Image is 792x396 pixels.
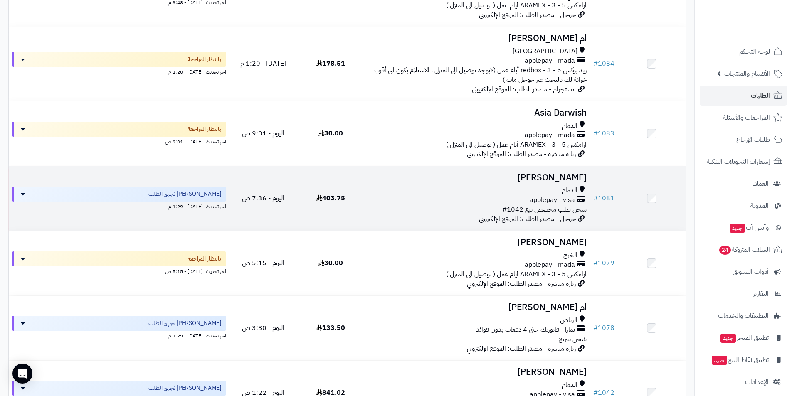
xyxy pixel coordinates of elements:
[242,258,284,268] span: اليوم - 5:15 ص
[240,59,286,69] span: [DATE] - 1:20 م
[12,331,226,339] div: اخر تحديث: [DATE] - 1:29 م
[720,332,769,344] span: تطبيق المتجر
[700,86,787,106] a: الطلبات
[593,193,614,203] a: #1081
[700,152,787,172] a: إشعارات التحويلات البنكية
[753,178,769,189] span: العملاء
[700,306,787,326] a: التطبيقات والخدمات
[446,269,587,279] span: ارامكس ARAMEX - 3 - 5 أيام عمل ( توصيل الى المنزل )
[525,130,575,140] span: applepay - mada
[736,134,770,145] span: طلبات الإرجاع
[479,10,576,20] span: جوجل - مصدر الطلب: الموقع الإلكتروني
[479,214,576,224] span: جوجل - مصدر الطلب: الموقع الإلكتروني
[368,367,587,377] h3: [PERSON_NAME]
[700,196,787,216] a: المدونة
[700,328,787,348] a: تطبيق المتجرجديد
[502,204,587,214] span: شحن طلب مخصص تبع 1042#
[476,325,575,335] span: تمارا - فاتورتك حتى 4 دفعات بدون فوائد
[700,42,787,61] a: لوحة التحكم
[735,22,784,40] img: logo-2.png
[593,193,598,203] span: #
[12,364,32,384] div: Open Intercom Messenger
[745,376,769,388] span: الإعدادات
[753,288,769,300] span: التقارير
[525,56,575,66] span: applepay - mada
[739,46,770,57] span: لوحة التحكم
[525,260,575,270] span: applepay - mada
[242,323,284,333] span: اليوم - 3:30 ص
[700,218,787,238] a: وآتس آبجديد
[148,384,221,392] span: [PERSON_NAME] تجهيز الطلب
[12,266,226,275] div: اخر تحديث: [DATE] - 5:15 ص
[374,65,587,85] span: ريد بوكس redbox - 3 - 5 أيام عمل (لايوجد توصيل الى المنزل , الاستلام يكون الى أقرب خزانة لك بالبح...
[188,55,221,64] span: بانتظار المراجعة
[467,279,576,289] span: زيارة مباشرة - مصدر الطلب: الموقع الإلكتروني
[242,128,284,138] span: اليوم - 9:01 ص
[316,323,345,333] span: 133.50
[730,224,745,233] span: جديد
[560,315,577,325] span: الرياض
[723,112,770,123] span: المراجعات والأسئلة
[318,258,343,268] span: 30.00
[559,334,587,344] span: شحن سريع
[700,284,787,304] a: التقارير
[368,303,587,312] h3: ام [PERSON_NAME]
[242,193,284,203] span: اليوم - 7:36 ص
[593,323,614,333] a: #1078
[368,34,587,43] h3: ام [PERSON_NAME]
[711,354,769,366] span: تطبيق نقاط البيع
[12,202,226,210] div: اخر تحديث: [DATE] - 1:29 م
[700,130,787,150] a: طلبات الإرجاع
[751,90,770,101] span: الطلبات
[733,266,769,278] span: أدوات التسويق
[562,186,577,195] span: الدمام
[467,149,576,159] span: زيارة مباشرة - مصدر الطلب: الموقع الإلكتروني
[718,310,769,322] span: التطبيقات والخدمات
[318,128,343,138] span: 30.00
[750,200,769,212] span: المدونة
[700,350,787,370] a: تطبيق نقاط البيعجديد
[719,246,731,255] span: 24
[700,108,787,128] a: المراجعات والأسئلة
[593,323,598,333] span: #
[729,222,769,234] span: وآتس آب
[724,68,770,79] span: الأقسام والمنتجات
[593,128,614,138] a: #1083
[472,84,576,94] span: انستجرام - مصدر الطلب: الموقع الإلكتروني
[316,59,345,69] span: 178.51
[707,156,770,167] span: إشعارات التحويلات البنكية
[513,47,577,56] span: [GEOGRAPHIC_DATA]
[530,195,575,205] span: applepay - visa
[593,128,598,138] span: #
[12,67,226,76] div: اخر تحديث: [DATE] - 1:20 م
[700,262,787,282] a: أدوات التسويق
[368,238,587,247] h3: [PERSON_NAME]
[446,140,587,150] span: ارامكس ARAMEX - 3 - 5 أيام عمل ( توصيل الى المنزل )
[12,137,226,145] div: اخر تحديث: [DATE] - 9:01 ص
[712,356,727,365] span: جديد
[720,334,736,343] span: جديد
[700,174,787,194] a: العملاء
[593,258,614,268] a: #1079
[188,125,221,133] span: بانتظار المراجعة
[148,319,221,327] span: [PERSON_NAME] تجهيز الطلب
[718,244,770,256] span: السلات المتروكة
[593,59,598,69] span: #
[700,372,787,392] a: الإعدادات
[593,258,598,268] span: #
[593,59,614,69] a: #1084
[467,344,576,354] span: زيارة مباشرة - مصدر الطلب: الموقع الإلكتروني
[446,0,587,10] span: ارامكس ARAMEX - 3 - 5 أيام عمل ( توصيل الى المنزل )
[148,190,221,198] span: [PERSON_NAME] تجهيز الطلب
[700,240,787,260] a: السلات المتروكة24
[562,380,577,390] span: الدمام
[368,173,587,182] h3: [PERSON_NAME]
[316,193,345,203] span: 403.75
[562,121,577,130] span: الدمام
[563,251,577,260] span: الخرج
[368,108,587,118] h3: Asia Darwish
[188,255,221,263] span: بانتظار المراجعة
